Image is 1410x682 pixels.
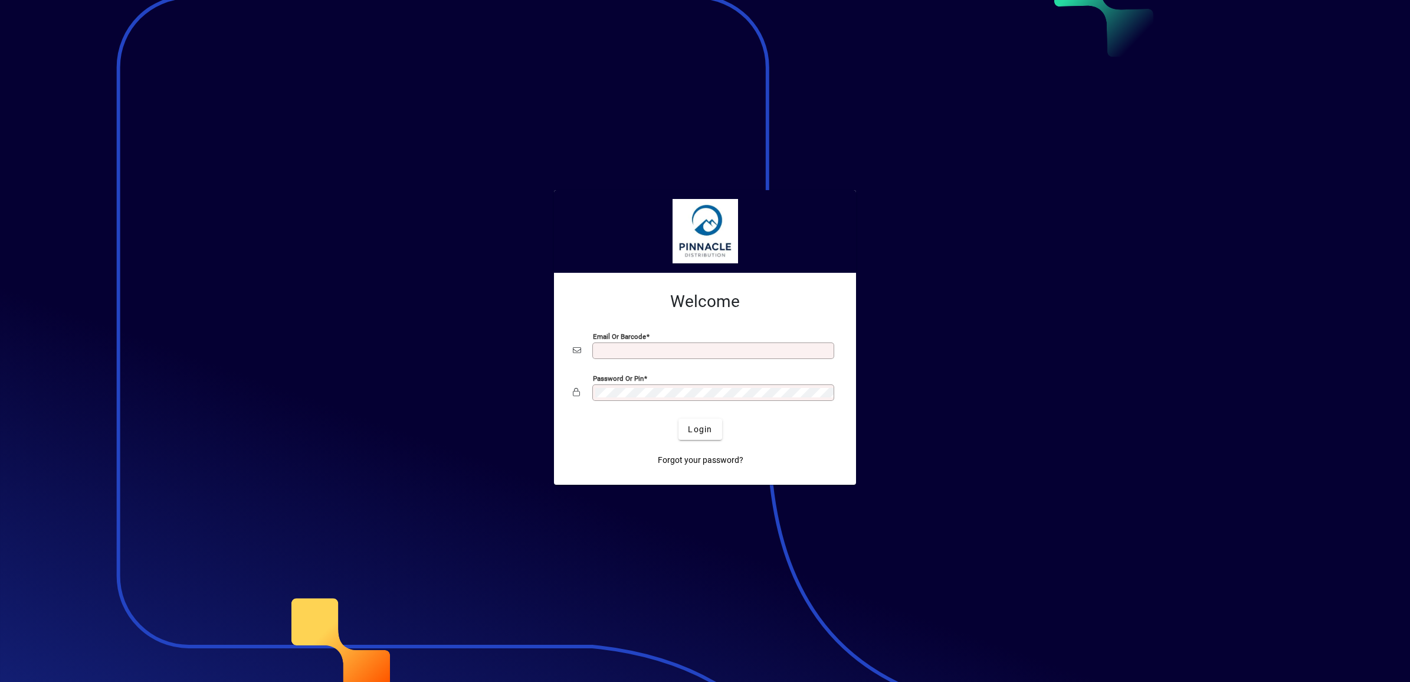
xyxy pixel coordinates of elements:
button: Login [678,419,722,440]
h2: Welcome [573,292,837,312]
mat-label: Email or Barcode [593,332,646,341]
a: Forgot your password? [653,449,748,471]
span: Forgot your password? [658,454,743,466]
span: Login [688,423,712,436]
mat-label: Password or Pin [593,374,644,383]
